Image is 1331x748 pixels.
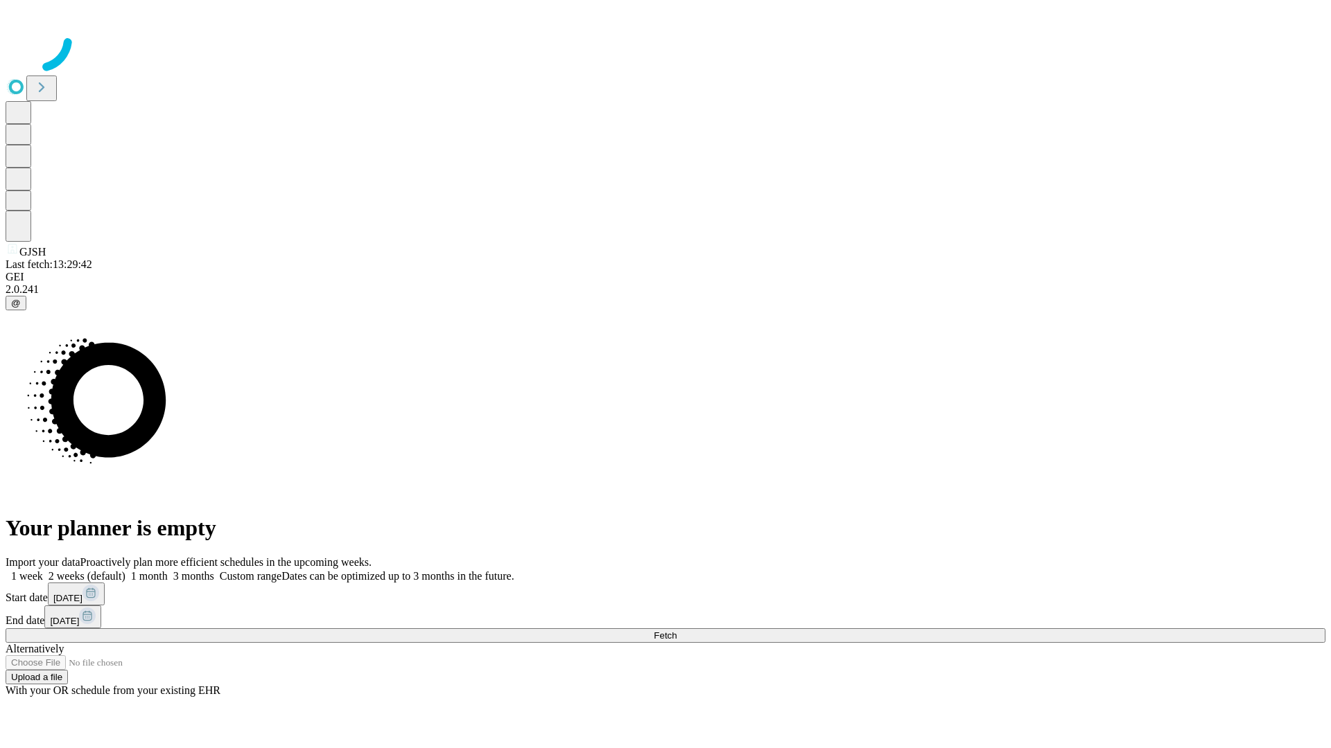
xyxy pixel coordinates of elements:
[48,582,105,605] button: [DATE]
[44,605,101,628] button: [DATE]
[6,582,1325,605] div: Start date
[6,628,1325,643] button: Fetch
[6,271,1325,283] div: GEI
[131,570,168,582] span: 1 month
[654,630,677,641] span: Fetch
[11,298,21,308] span: @
[6,670,68,684] button: Upload a file
[6,643,64,654] span: Alternatively
[6,283,1325,296] div: 2.0.241
[19,246,46,258] span: GJSH
[173,570,214,582] span: 3 months
[50,616,79,626] span: [DATE]
[6,556,80,568] span: Import your data
[53,593,82,603] span: [DATE]
[281,570,514,582] span: Dates can be optimized up to 3 months in the future.
[11,570,43,582] span: 1 week
[6,258,92,270] span: Last fetch: 13:29:42
[6,605,1325,628] div: End date
[6,296,26,310] button: @
[220,570,281,582] span: Custom range
[6,684,220,696] span: With your OR schedule from your existing EHR
[49,570,125,582] span: 2 weeks (default)
[80,556,372,568] span: Proactively plan more efficient schedules in the upcoming weeks.
[6,515,1325,541] h1: Your planner is empty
